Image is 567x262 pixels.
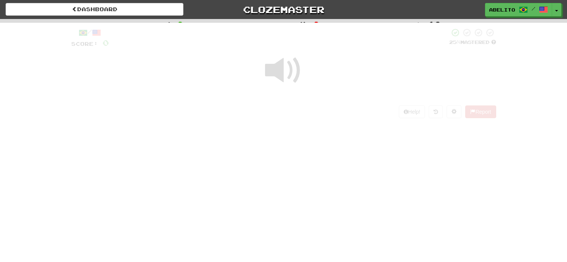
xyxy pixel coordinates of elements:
[177,20,183,29] span: 0
[384,21,410,28] span: To go
[313,20,319,29] span: 0
[449,39,460,45] span: 25 %
[485,3,552,16] a: abelito /
[71,41,98,47] span: Score:
[489,6,515,13] span: abelito
[429,105,443,118] button: Round history (alt+y)
[71,28,109,37] div: /
[103,38,109,47] span: 0
[6,3,183,16] a: Dashboard
[195,3,372,16] a: Clozemaster
[248,21,294,28] span: Incorrect
[465,105,496,118] button: Report
[399,105,425,118] button: Help!
[449,39,496,46] div: Mastered
[122,21,158,28] span: Correct
[428,20,441,29] span: 10
[415,22,423,28] span: :
[164,22,172,28] span: :
[532,6,535,11] span: /
[300,22,308,28] span: :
